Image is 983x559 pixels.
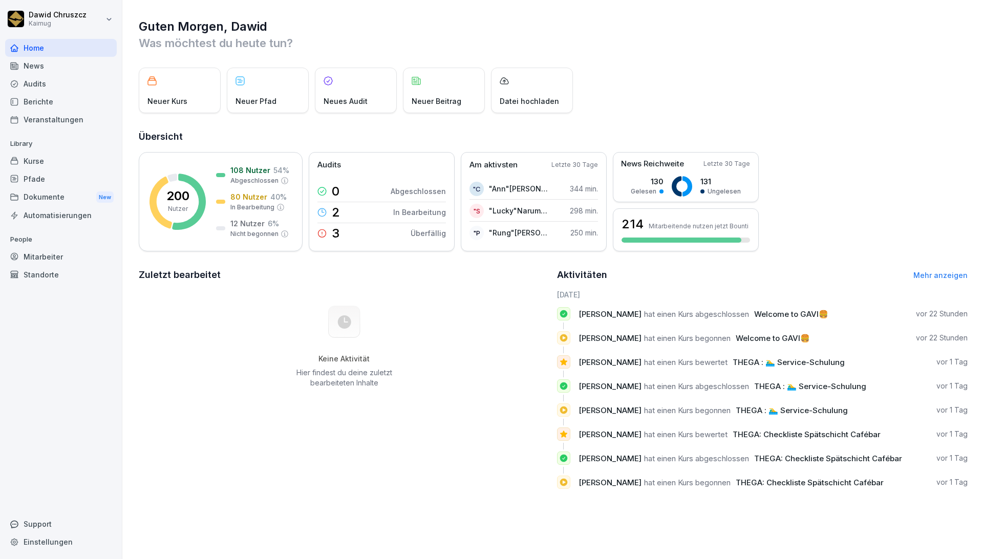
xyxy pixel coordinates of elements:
a: DokumenteNew [5,188,117,207]
p: Mitarbeitende nutzen jetzt Bounti [649,222,749,230]
span: hat einen Kurs abgeschlossen [644,454,749,463]
p: vor 1 Tag [936,453,968,463]
a: Mitarbeiter [5,248,117,266]
span: [PERSON_NAME] [579,478,642,487]
p: 54 % [273,165,289,176]
p: Nicht begonnen [230,229,279,239]
a: Home [5,39,117,57]
span: [PERSON_NAME] [579,309,642,319]
a: Audits [5,75,117,93]
span: THEGA : 🏊‍♂️ Service-Schulung [754,381,866,391]
p: 131 [700,176,741,187]
span: hat einen Kurs abgeschlossen [644,309,749,319]
h2: Übersicht [139,130,968,144]
span: hat einen Kurs bewertet [644,429,728,439]
span: [PERSON_NAME] [579,454,642,463]
p: In Bearbeitung [393,207,446,218]
span: [PERSON_NAME] [579,429,642,439]
div: Pfade [5,170,117,188]
p: "Lucky"Narumon Sugdee [489,205,548,216]
h2: Aktivitäten [557,268,607,282]
p: Neuer Pfad [236,96,276,106]
p: Hier findest du deine zuletzt bearbeiteten Inhalte [292,368,396,388]
p: Letzte 30 Tage [551,160,598,169]
a: Berichte [5,93,117,111]
p: 250 min. [570,227,598,238]
p: 130 [631,176,664,187]
div: "C [469,182,484,196]
span: THEGA: Checkliste Spätschicht Cafébar [733,429,881,439]
p: Ungelesen [708,187,741,196]
h5: Keine Aktivität [292,354,396,363]
p: 12 Nutzer [230,218,265,229]
span: THEGA: Checkliste Spätschicht Cafébar [754,454,902,463]
p: 6 % [268,218,279,229]
p: Letzte 30 Tage [703,159,750,168]
span: Welcome to GAVI🍔​ [736,333,810,343]
p: 40 % [270,191,287,202]
p: 298 min. [570,205,598,216]
p: 80 Nutzer [230,191,267,202]
a: Mehr anzeigen [913,271,968,279]
a: Veranstaltungen [5,111,117,128]
p: Dawid Chruszcz [29,11,87,19]
p: 0 [332,185,339,198]
span: hat einen Kurs begonnen [644,478,731,487]
div: "P [469,226,484,240]
h1: Guten Morgen, Dawid [139,18,968,35]
p: Library [5,136,117,152]
p: Neuer Beitrag [412,96,461,106]
a: Kurse [5,152,117,170]
span: hat einen Kurs abgeschlossen [644,381,749,391]
p: Abgeschlossen [391,186,446,197]
p: Abgeschlossen [230,176,279,185]
a: Einstellungen [5,533,117,551]
p: Kaimug [29,20,87,27]
div: New [96,191,114,203]
p: Überfällig [411,228,446,239]
div: "S [469,204,484,218]
p: 3 [332,227,339,240]
p: vor 1 Tag [936,477,968,487]
p: In Bearbeitung [230,203,274,212]
p: vor 22 Stunden [916,309,968,319]
p: vor 1 Tag [936,429,968,439]
span: hat einen Kurs bewertet [644,357,728,367]
p: vor 1 Tag [936,405,968,415]
h2: Zuletzt bearbeitet [139,268,550,282]
a: Automatisierungen [5,206,117,224]
p: Nutzer [168,204,188,213]
a: Standorte [5,266,117,284]
p: 200 [166,190,189,202]
span: [PERSON_NAME] [579,357,642,367]
span: THEGA: Checkliste Spätschicht Cafébar [736,478,884,487]
p: Neuer Kurs [147,96,187,106]
span: [PERSON_NAME] [579,381,642,391]
span: [PERSON_NAME] [579,405,642,415]
a: News [5,57,117,75]
h6: [DATE] [557,289,968,300]
p: Neues Audit [324,96,368,106]
span: Welcome to GAVI🍔​ [754,309,828,319]
p: Datei hochladen [500,96,559,106]
p: 2 [332,206,340,219]
span: THEGA : 🏊‍♂️ Service-Schulung [733,357,845,367]
p: Was möchtest du heute tun? [139,35,968,51]
p: vor 22 Stunden [916,333,968,343]
span: [PERSON_NAME] [579,333,642,343]
p: 108 Nutzer [230,165,270,176]
p: vor 1 Tag [936,381,968,391]
span: hat einen Kurs begonnen [644,405,731,415]
p: Audits [317,159,341,171]
span: hat einen Kurs begonnen [644,333,731,343]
